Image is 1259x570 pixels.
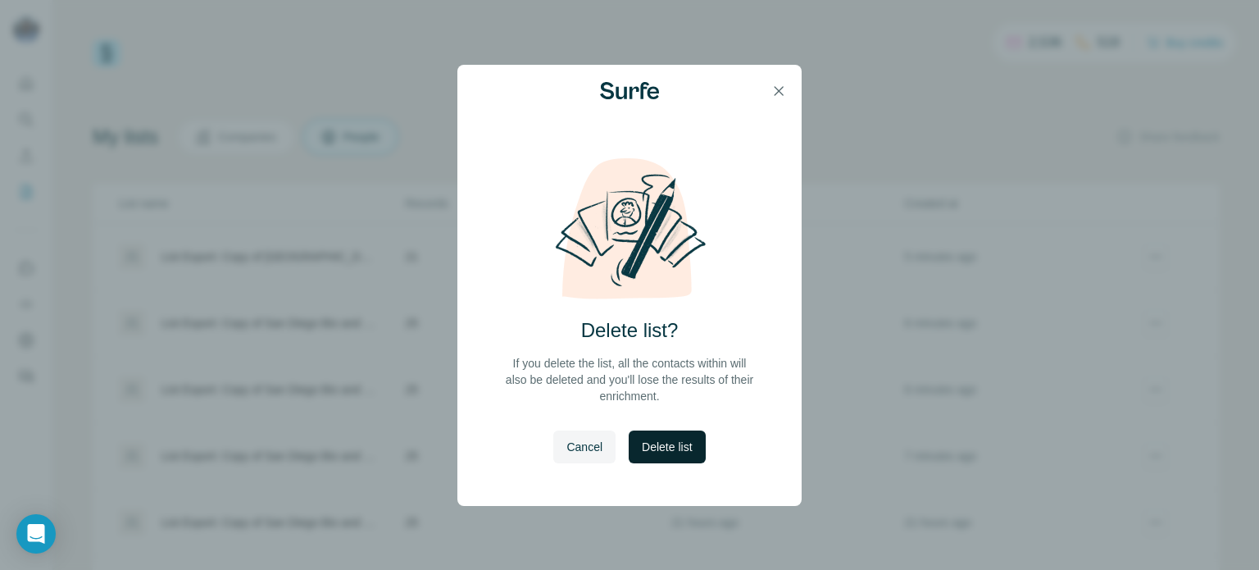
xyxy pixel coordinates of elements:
[16,514,56,554] div: Open Intercom Messenger
[642,439,692,455] span: Delete list
[566,439,602,455] span: Cancel
[553,431,616,463] button: Cancel
[600,82,659,100] img: Surfe Logo
[503,355,756,404] p: If you delete the list, all the contacts within will also be deleted and you'll lose the results ...
[581,317,679,344] h2: Delete list?
[629,431,705,463] button: Delete list
[538,157,721,301] img: delete-list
